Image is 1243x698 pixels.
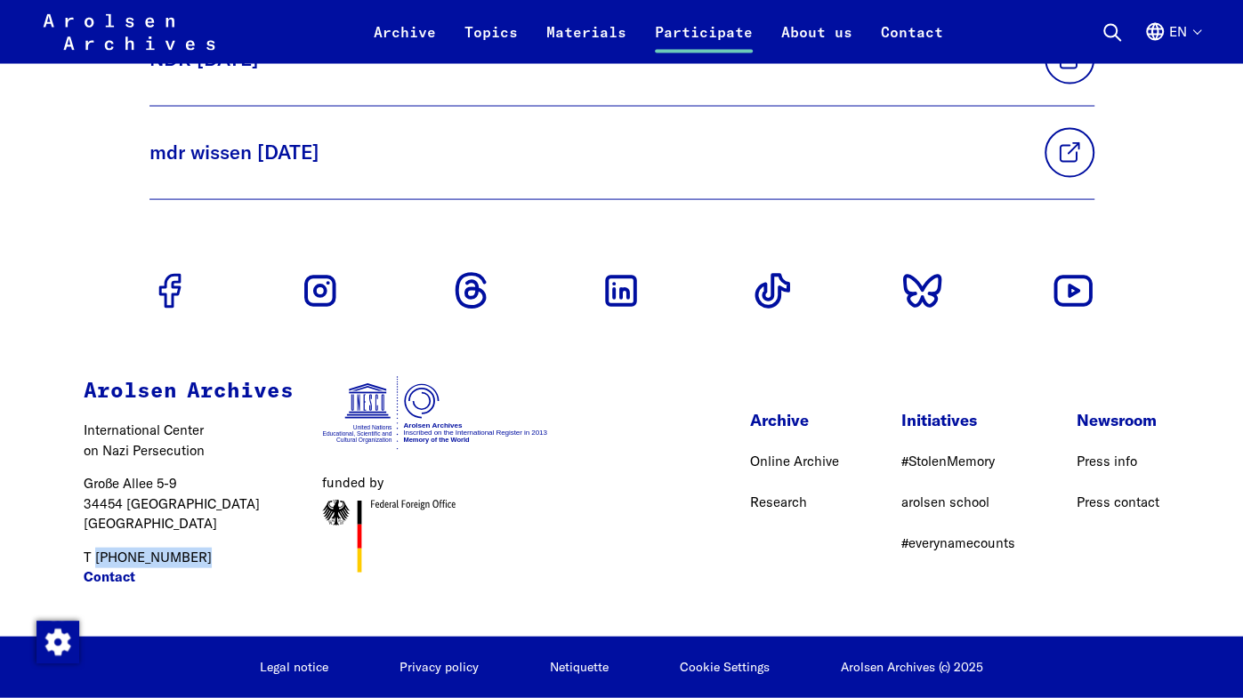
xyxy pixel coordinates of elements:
a: Go to Threads profile [442,262,499,319]
nav: Footer [749,408,1159,568]
a: #everynamecounts [900,534,1014,551]
a: Archive [359,21,450,64]
strong: Arolsen Archives [84,381,294,402]
a: Go to Facebook profile [141,262,198,319]
a: Go to Bluesky profile [894,262,951,319]
a: Privacy policy [400,659,479,675]
p: T [PHONE_NUMBER] [84,548,294,588]
a: Press info [1077,453,1137,469]
p: Große Allee 5-9 34454 [GEOGRAPHIC_DATA] [GEOGRAPHIC_DATA] [84,474,294,534]
a: Contact [84,567,135,588]
a: arolsen school [900,493,989,510]
a: About us [767,21,867,64]
p: Arolsen Archives (c) 2025 [841,658,983,677]
nav: Legal [260,658,770,677]
a: Materials [532,21,641,64]
button: English, language selection [1144,21,1200,64]
img: Change consent [36,621,79,663]
nav: Primary [359,11,957,53]
a: Press contact [1077,493,1159,510]
a: Go to Youtube profile [1045,262,1102,319]
div: Change consent [36,620,78,662]
button: Cookie Settings [680,660,770,674]
p: Newsroom [1077,408,1159,432]
a: Netiquette [550,659,609,675]
a: Go to Linkedin profile [593,262,650,319]
a: Online Archive [749,453,838,469]
p: International Center on Nazi Persecution [84,421,294,461]
a: Go to Tiktok profile [744,262,801,319]
figcaption: funded by [322,473,549,493]
a: Legal notice [260,659,328,675]
a: Go to Instagram profile [292,262,349,319]
a: Topics [450,21,532,64]
a: Participate [641,21,767,64]
a: #StolenMemory [900,453,994,469]
p: Archive [749,408,838,432]
p: Initiatives [900,408,1014,432]
a: Research [749,493,806,510]
a: Contact [867,21,957,64]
